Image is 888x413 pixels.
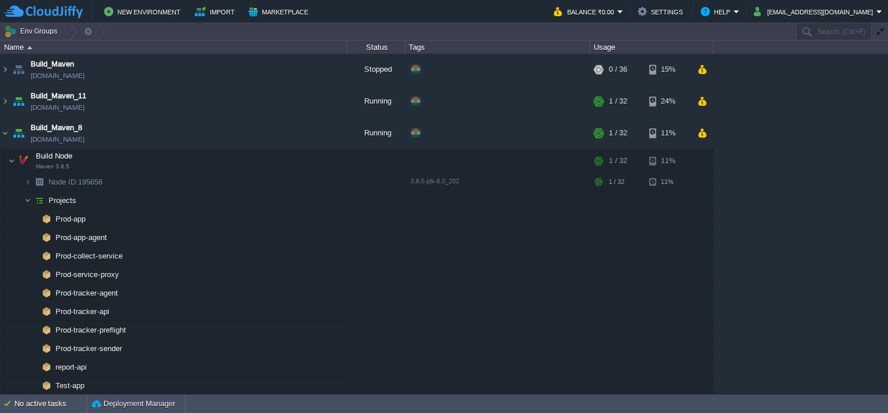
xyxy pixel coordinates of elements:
[38,228,54,246] img: AMDAwAAAACH5BAEAAAAALAAAAAABAAEAAAICRAEAOw==
[54,288,120,298] a: Prod-tracker-agent
[649,86,687,117] div: 24%
[347,86,405,117] div: Running
[31,122,82,134] a: Build_Maven_8
[54,325,128,335] a: Prod-tracker-preflight
[27,46,32,49] img: AMDAwAAAACH5BAEAAAAALAAAAAABAAEAAAICRAEAOw==
[4,23,61,39] button: Env Groups
[47,177,104,187] span: 195658
[31,303,38,320] img: AMDAwAAAACH5BAEAAAAALAAAAAABAAEAAAICRAEAOw==
[38,284,54,302] img: AMDAwAAAACH5BAEAAAAALAAAAAABAAEAAAICRAEAOw==
[4,5,83,19] img: CloudJiffy
[54,362,88,372] a: report-api
[54,214,87,224] a: Prod-app
[16,149,32,172] img: AMDAwAAAACH5BAEAAAAALAAAAAABAAEAAAICRAEAOw==
[10,117,27,149] img: AMDAwAAAACH5BAEAAAAALAAAAAABAAEAAAICRAEAOw==
[649,117,687,149] div: 11%
[31,173,47,191] img: AMDAwAAAACH5BAEAAAAALAAAAAABAAEAAAICRAEAOw==
[38,247,54,265] img: AMDAwAAAACH5BAEAAAAALAAAAAABAAEAAAICRAEAOw==
[31,247,38,265] img: AMDAwAAAACH5BAEAAAAALAAAAAABAAEAAAICRAEAOw==
[554,5,617,19] button: Balance ₹0.00
[195,5,238,19] button: Import
[38,358,54,376] img: AMDAwAAAACH5BAEAAAAALAAAAAABAAEAAAICRAEAOw==
[49,178,78,186] span: Node ID:
[31,58,74,70] a: Build_Maven
[10,54,27,85] img: AMDAwAAAACH5BAEAAAAALAAAAAABAAEAAAICRAEAOw==
[31,191,47,209] img: AMDAwAAAACH5BAEAAAAALAAAAAABAAEAAAICRAEAOw==
[31,210,38,228] img: AMDAwAAAACH5BAEAAAAALAAAAAABAAEAAAICRAEAOw==
[701,5,734,19] button: Help
[1,86,10,117] img: AMDAwAAAACH5BAEAAAAALAAAAAABAAEAAAICRAEAOw==
[31,284,38,302] img: AMDAwAAAACH5BAEAAAAALAAAAAABAAEAAAICRAEAOw==
[1,117,10,149] img: AMDAwAAAACH5BAEAAAAALAAAAAABAAEAAAICRAEAOw==
[609,173,624,191] div: 1 / 32
[31,70,84,82] span: [DOMAIN_NAME]
[649,54,687,85] div: 15%
[31,265,38,283] img: AMDAwAAAACH5BAEAAAAALAAAAAABAAEAAAICRAEAOw==
[14,394,87,413] div: No active tasks
[38,210,54,228] img: AMDAwAAAACH5BAEAAAAALAAAAAABAAEAAAICRAEAOw==
[24,173,31,191] img: AMDAwAAAACH5BAEAAAAALAAAAAABAAEAAAICRAEAOw==
[54,307,111,316] a: Prod-tracker-api
[609,54,627,85] div: 0 / 36
[54,233,109,242] a: Prod-app-agent
[92,398,175,410] button: Deployment Manager
[31,228,38,246] img: AMDAwAAAACH5BAEAAAAALAAAAAABAAEAAAICRAEAOw==
[649,173,687,191] div: 11%
[609,86,627,117] div: 1 / 32
[649,149,687,172] div: 11%
[638,5,686,19] button: Settings
[31,358,38,376] img: AMDAwAAAACH5BAEAAAAALAAAAAABAAEAAAICRAEAOw==
[406,40,590,54] div: Tags
[31,377,38,394] img: AMDAwAAAACH5BAEAAAAALAAAAAABAAEAAAICRAEAOw==
[31,340,38,357] img: AMDAwAAAACH5BAEAAAAALAAAAAABAAEAAAICRAEAOw==
[347,117,405,149] div: Running
[38,377,54,394] img: AMDAwAAAACH5BAEAAAAALAAAAAABAAEAAAICRAEAOw==
[348,40,405,54] div: Status
[410,178,459,185] span: 3.8.5-jdk-8.0_202
[36,163,69,170] span: Maven 3.8.5
[47,196,78,205] a: Projects
[10,86,27,117] img: AMDAwAAAACH5BAEAAAAALAAAAAABAAEAAAICRAEAOw==
[591,40,713,54] div: Usage
[249,5,312,19] button: Marketplace
[24,191,31,209] img: AMDAwAAAACH5BAEAAAAALAAAAAABAAEAAAICRAEAOw==
[38,340,54,357] img: AMDAwAAAACH5BAEAAAAALAAAAAABAAEAAAICRAEAOw==
[104,5,184,19] button: New Environment
[754,5,876,19] button: [EMAIL_ADDRESS][DOMAIN_NAME]
[609,149,627,172] div: 1 / 32
[31,134,84,145] span: [DOMAIN_NAME]
[609,117,627,149] div: 1 / 32
[1,54,10,85] img: AMDAwAAAACH5BAEAAAAALAAAAAABAAEAAAICRAEAOw==
[31,90,86,102] a: Build_Maven_11
[31,321,38,339] img: AMDAwAAAACH5BAEAAAAALAAAAAABAAEAAAICRAEAOw==
[8,149,15,172] img: AMDAwAAAACH5BAEAAAAALAAAAAABAAEAAAICRAEAOw==
[31,102,84,113] span: [DOMAIN_NAME]
[347,54,405,85] div: Stopped
[1,40,347,54] div: Name
[54,381,86,390] a: Test-app
[54,251,124,261] a: Prod-collect-service
[38,265,54,283] img: AMDAwAAAACH5BAEAAAAALAAAAAABAAEAAAICRAEAOw==
[35,151,74,161] span: Build Node
[54,344,124,353] a: Prod-tracker-sender
[38,321,54,339] img: AMDAwAAAACH5BAEAAAAALAAAAAABAAEAAAICRAEAOw==
[47,177,104,187] a: Node ID:195658
[38,303,54,320] img: AMDAwAAAACH5BAEAAAAALAAAAAABAAEAAAICRAEAOw==
[54,270,121,279] a: Prod-service-proxy
[35,152,74,160] a: Build NodeMaven 3.8.5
